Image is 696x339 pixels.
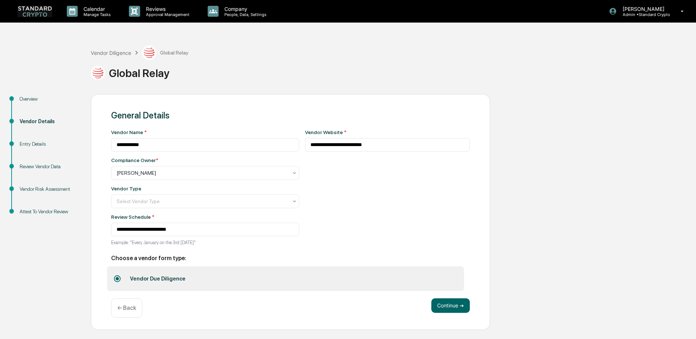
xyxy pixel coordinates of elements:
[111,240,299,245] p: Example: "Every January on the 3rd [DATE]"
[20,118,79,125] div: Vendor Details
[20,208,79,215] div: Attest To Vendor Review
[617,6,670,12] p: [PERSON_NAME]
[111,157,158,163] div: Compliance Owner
[78,6,114,12] p: Calendar
[305,129,470,135] div: Vendor Website
[219,6,270,12] p: Company
[91,66,105,80] img: Vendor Logo
[111,214,299,220] div: Review Schedule
[111,129,299,135] div: Vendor Name
[78,12,114,17] p: Manage Tasks
[17,5,52,17] img: logo
[125,269,191,288] div: Vendor Due Diligence
[111,255,470,262] h2: Choose a vendor form type:
[142,45,188,60] div: Global Relay
[111,110,470,121] div: General Details
[20,185,79,193] div: Vendor Risk Assessment
[140,6,193,12] p: Reviews
[673,315,692,335] iframe: Open customer support
[142,45,156,60] img: Vendor Logo
[20,95,79,103] div: Overview
[219,12,270,17] p: People, Data, Settings
[140,12,193,17] p: Approval Management
[91,66,692,80] div: Global Relay
[117,304,136,311] p: ← Back
[91,50,131,56] div: Vendor Diligence
[20,140,79,148] div: Entry Details
[111,186,141,191] div: Vendor Type
[20,163,79,170] div: Review Vendor Data
[617,12,670,17] p: Admin • Standard Crypto
[431,298,470,313] button: Continue ➔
